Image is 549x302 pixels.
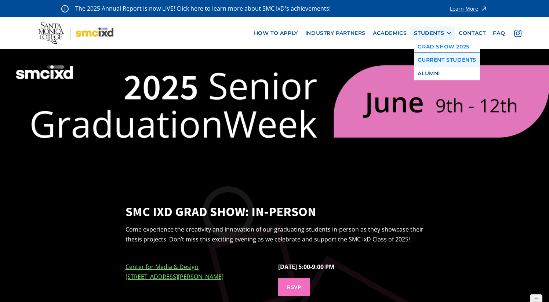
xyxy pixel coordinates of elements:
div: STUDENTS [414,30,444,36]
a: Learn More [450,4,488,14]
p: The 2025 Annual Report is now LIVE! Click here to learn more about SMC IxD's achievements! [75,4,331,14]
img: icon - information - alert [61,5,69,12]
p: ‍ [126,262,271,282]
a: contact [455,26,489,40]
a: GRAD SHOW 2025 [414,40,480,54]
a: how to apply [250,26,302,40]
p: [DATE] 5:00-9:00 PM [278,262,423,272]
p: Come experience the creativity and innovation of our graduating students in-person as they showca... [126,225,423,244]
img: icon - instagram [514,30,521,37]
a: RSVP [278,278,310,296]
div: STUDENTS [414,30,451,36]
a: Center for Media & Design[STREET_ADDRESS][PERSON_NAME] [126,263,223,281]
img: Santa Monica College - SMC IxD logo [39,22,113,44]
a: Alumni [414,67,480,80]
img: icon - arrow - alert [480,4,488,14]
a: Current Students [414,53,480,67]
strong: SMC IxD Grad Show: IN-PERSON [126,203,423,221]
a: Academics [369,26,410,40]
nav: STUDENTS [414,40,480,80]
div: Learn More [450,6,478,11]
a: faq [489,26,509,40]
a: industry partners [302,26,369,40]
